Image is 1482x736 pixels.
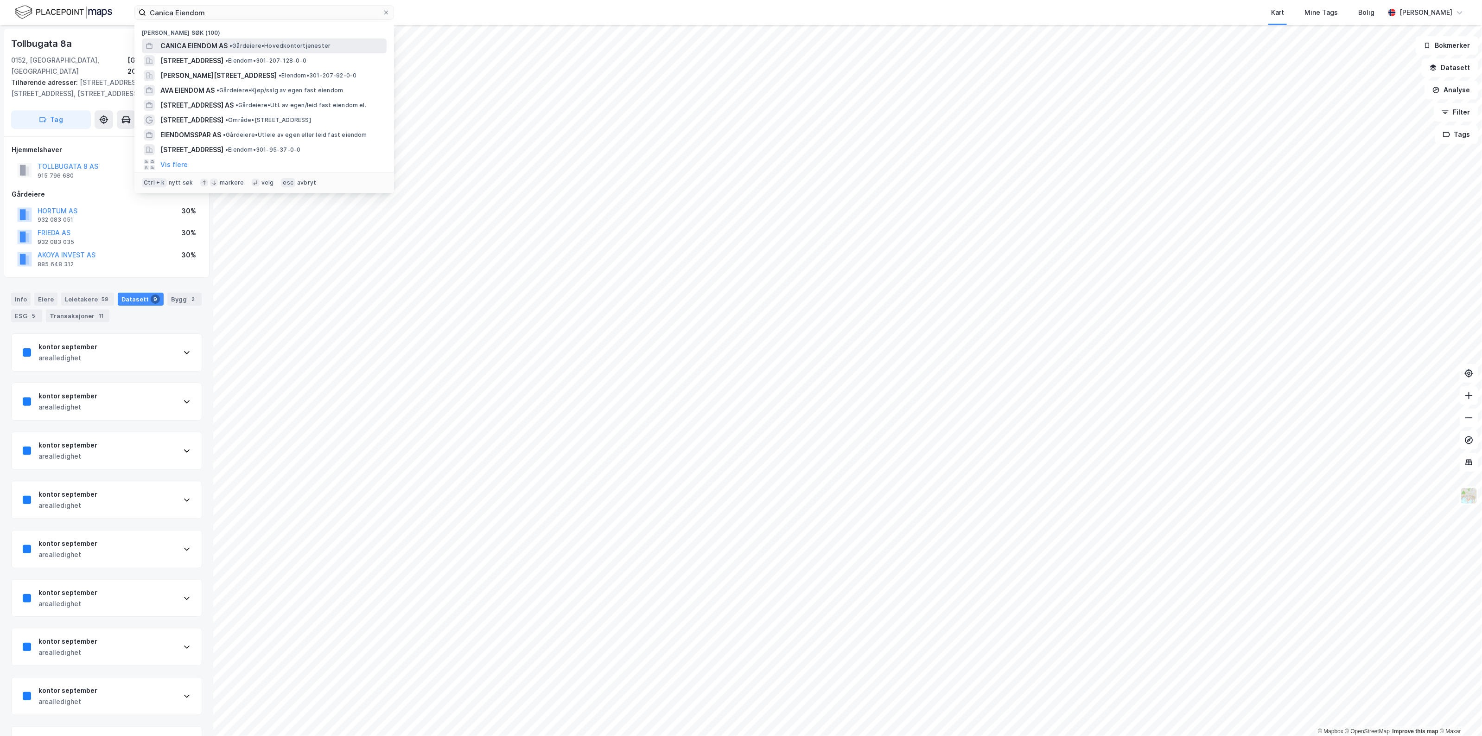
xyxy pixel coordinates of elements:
div: 2 [189,294,198,304]
div: kontor september [38,587,97,598]
button: Datasett [1422,58,1478,77]
span: AVA EIENDOM AS [160,85,215,96]
span: Eiendom • 301-207-92-0-0 [279,72,357,79]
div: kontor september [38,341,97,352]
img: logo.f888ab2527a4732fd821a326f86c7f29.svg [15,4,112,20]
span: • [235,102,238,109]
div: 30% [181,227,196,238]
span: Gårdeiere • Utleie av egen eller leid fast eiendom [223,131,367,139]
span: [STREET_ADDRESS] AS [160,100,234,111]
div: velg [261,179,274,186]
div: arealledighet [38,647,97,658]
div: [PERSON_NAME] søk (100) [134,22,394,38]
div: 885 648 312 [38,261,74,268]
span: Eiendom • 301-207-128-0-0 [225,57,306,64]
div: 5 [29,311,38,320]
div: Hjemmelshaver [12,144,202,155]
div: 59 [100,294,110,304]
div: kontor september [38,440,97,451]
div: 30% [181,250,196,261]
span: Område • [STREET_ADDRESS] [225,116,311,124]
div: kontor september [38,390,97,402]
div: arealledighet [38,598,97,609]
button: Analyse [1425,81,1478,99]
span: [STREET_ADDRESS] [160,115,223,126]
div: [GEOGRAPHIC_DATA], 207/346 [127,55,202,77]
div: Leietakere [61,293,114,306]
span: CANICA EIENDOM AS [160,40,228,51]
div: avbryt [297,179,316,186]
div: 915 796 680 [38,172,74,179]
div: arealledighet [38,549,97,560]
div: Kart [1271,7,1284,18]
div: ESG [11,309,42,322]
div: Transaksjoner [46,309,109,322]
div: arealledighet [38,352,97,364]
div: 932 083 035 [38,238,74,246]
div: [STREET_ADDRESS], [STREET_ADDRESS], [STREET_ADDRESS] [11,77,195,99]
span: • [225,146,228,153]
div: kontor september [38,636,97,647]
div: 30% [181,205,196,217]
a: Improve this map [1393,728,1438,735]
span: [STREET_ADDRESS] [160,144,223,155]
div: nytt søk [169,179,193,186]
span: Eiendom • 301-95-37-0-0 [225,146,300,154]
span: Gårdeiere • Kjøp/salg av egen fast eiendom [216,87,343,94]
div: Ctrl + k [142,178,167,187]
span: • [216,87,219,94]
div: Tollbugata 8a [11,36,73,51]
input: Søk på adresse, matrikkel, gårdeiere, leietakere eller personer [146,6,382,19]
div: [PERSON_NAME] [1399,7,1452,18]
span: • [225,116,228,123]
div: kontor september [38,489,97,500]
button: Vis flere [160,159,188,170]
span: [PERSON_NAME][STREET_ADDRESS] [160,70,277,81]
div: Datasett [118,293,164,306]
div: markere [220,179,244,186]
div: 0152, [GEOGRAPHIC_DATA], [GEOGRAPHIC_DATA] [11,55,127,77]
div: 11 [96,311,106,320]
img: Z [1460,487,1478,505]
button: Tag [11,110,91,129]
div: Info [11,293,31,306]
a: Mapbox [1318,728,1343,735]
span: Gårdeiere • Utl. av egen/leid fast eiendom el. [235,102,366,109]
a: OpenStreetMap [1345,728,1390,735]
div: 9 [151,294,160,304]
span: • [229,42,232,49]
div: 932 083 051 [38,216,73,224]
div: arealledighet [38,451,97,462]
div: Bolig [1358,7,1374,18]
div: Gårdeiere [12,189,202,200]
iframe: Chat Widget [1436,691,1482,736]
div: Eiere [34,293,57,306]
div: Bygg [167,293,202,306]
button: Tags [1435,125,1478,144]
div: arealledighet [38,500,97,511]
span: Tilhørende adresser: [11,78,80,86]
div: Mine Tags [1304,7,1338,18]
button: Filter [1434,103,1478,122]
div: kontor september [38,685,97,696]
span: • [225,57,228,64]
div: esc [281,178,295,187]
button: Bokmerker [1416,36,1478,55]
div: arealledighet [38,696,97,707]
div: kontor september [38,538,97,549]
span: • [279,72,281,79]
span: • [223,131,226,138]
span: EIENDOMSSPAR AS [160,129,221,141]
span: [STREET_ADDRESS] [160,55,223,66]
div: arealledighet [38,402,97,413]
span: Gårdeiere • Hovedkontortjenester [229,42,331,50]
